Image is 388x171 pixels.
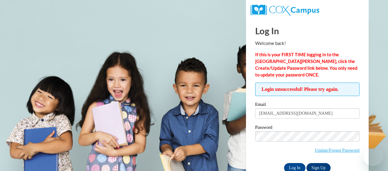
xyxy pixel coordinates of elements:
[255,125,359,131] label: Password
[251,5,319,16] img: COX Campus
[255,52,357,77] strong: If this is your FIRST TIME logging in to the [GEOGRAPHIC_DATA][PERSON_NAME], click the Create/Upd...
[255,40,359,47] p: Welcome back!
[255,24,359,37] h1: Log In
[255,102,359,108] label: Email
[315,148,359,153] a: Update/Forgot Password
[255,83,359,96] span: Login unsuccessful! Please try again.
[363,147,383,166] iframe: Button to launch messaging window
